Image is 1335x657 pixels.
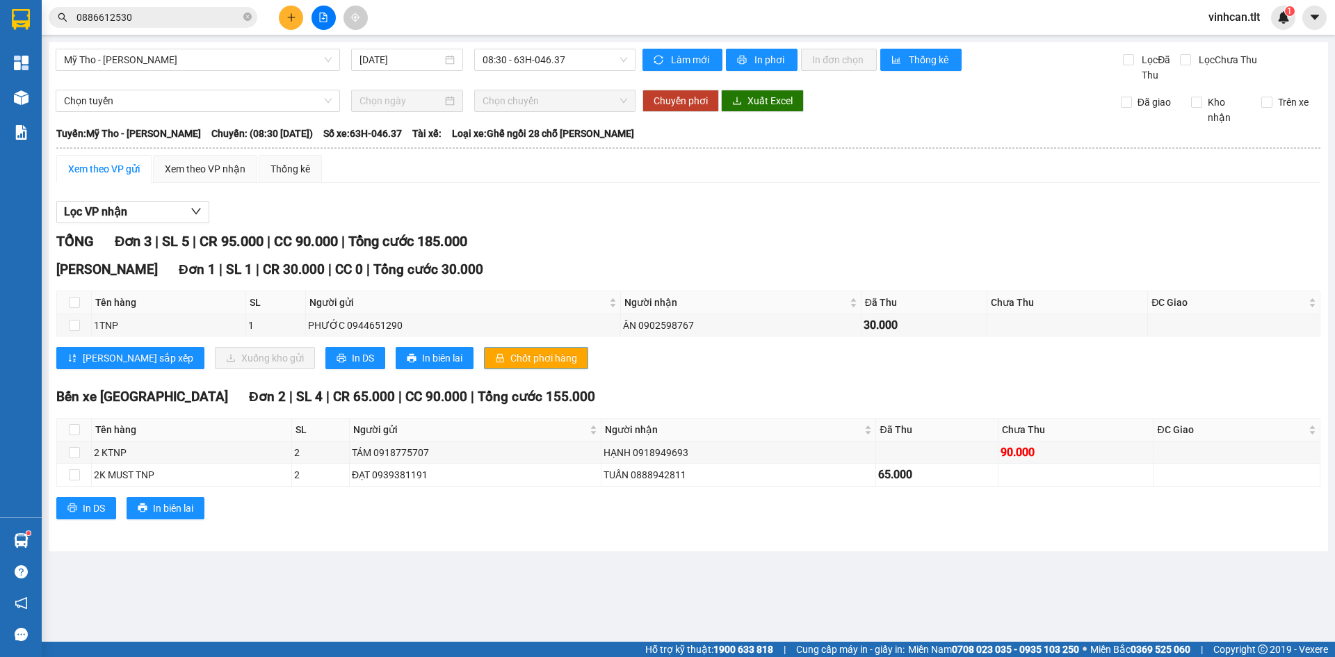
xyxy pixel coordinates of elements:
span: | [256,261,259,277]
img: dashboard-icon [14,56,29,70]
span: Làm mới [671,52,711,67]
button: aim [343,6,368,30]
div: Xem theo VP nhận [165,161,245,177]
span: Chọn chuyến [483,90,627,111]
th: SL [292,419,350,441]
div: TUẤN 0888942811 [604,467,874,482]
span: Người nhận [624,295,847,310]
span: printer [737,55,749,66]
button: file-add [311,6,336,30]
button: printerIn DS [56,497,116,519]
th: SL [246,291,306,314]
button: syncLàm mới [642,49,722,71]
span: CR 30.000 [263,261,325,277]
div: 2 KTNP [94,445,289,460]
span: In biên lai [422,350,462,366]
strong: 0708 023 035 - 0935 103 250 [952,644,1079,655]
input: Chọn ngày [359,93,442,108]
span: Xuất Excel [747,93,793,108]
span: [PERSON_NAME] sắp xếp [83,350,193,366]
span: Chọn tuyến [64,90,332,111]
div: Thống kê [270,161,310,177]
span: Trên xe [1272,95,1314,110]
button: Lọc VP nhận [56,201,209,223]
button: lockChốt phơi hàng [484,347,588,369]
span: | [328,261,332,277]
button: sort-ascending[PERSON_NAME] sắp xếp [56,347,204,369]
span: 08:30 - 63H-046.37 [483,49,627,70]
span: SL 4 [296,389,323,405]
div: ĐẠT 0939381191 [352,467,599,482]
span: file-add [318,13,328,22]
span: Bến xe [GEOGRAPHIC_DATA] [56,389,228,405]
input: Tìm tên, số ĐT hoặc mã đơn [76,10,241,25]
span: | [155,233,159,250]
th: Đã Thu [861,291,987,314]
span: Đơn 1 [179,261,216,277]
sup: 1 [1285,6,1295,16]
span: vinhcan.tlt [1197,8,1271,26]
span: down [191,206,202,217]
span: TỔNG [56,233,94,250]
span: plus [286,13,296,22]
div: 1TNP [94,318,243,333]
div: Xem theo VP gửi [68,161,140,177]
span: Lọc Chưa Thu [1193,52,1259,67]
span: | [398,389,402,405]
img: icon-new-feature [1277,11,1290,24]
span: Người nhận [605,422,862,437]
span: notification [15,597,28,610]
span: | [289,389,293,405]
span: sort-ascending [67,353,77,364]
span: CR 65.000 [333,389,395,405]
span: In DS [352,350,374,366]
span: CC 90.000 [274,233,338,250]
strong: 0369 525 060 [1131,644,1190,655]
div: HẠNH 0918949693 [604,445,874,460]
span: In phơi [754,52,786,67]
span: SL 5 [162,233,189,250]
th: Tên hàng [92,419,292,441]
span: bar-chart [891,55,903,66]
span: Miền Nam [908,642,1079,657]
button: downloadXuống kho gửi [215,347,315,369]
span: | [341,233,345,250]
span: printer [407,353,416,364]
div: 30.000 [864,316,985,334]
span: Chuyến: (08:30 [DATE]) [211,126,313,141]
img: warehouse-icon [14,90,29,105]
span: SL 1 [226,261,252,277]
button: plus [279,6,303,30]
span: download [732,96,742,107]
span: | [1201,642,1203,657]
button: printerIn DS [325,347,385,369]
img: solution-icon [14,125,29,140]
span: Tổng cước 155.000 [478,389,595,405]
span: In DS [83,501,105,516]
span: Người gửi [353,422,587,437]
span: printer [337,353,346,364]
div: 1 [248,318,303,333]
button: caret-down [1302,6,1327,30]
span: Lọc Đã Thu [1136,52,1179,83]
span: question-circle [15,565,28,578]
div: 2 [294,445,347,460]
span: 1 [1287,6,1292,16]
span: Đơn 2 [249,389,286,405]
span: Chốt phơi hàng [510,350,577,366]
img: logo-vxr [12,9,30,30]
span: | [784,642,786,657]
span: CR 95.000 [200,233,264,250]
img: warehouse-icon [14,533,29,548]
div: 2K MUST TNP [94,467,289,482]
span: Người gửi [309,295,606,310]
span: close-circle [243,11,252,24]
span: lock [495,353,505,364]
span: aim [350,13,360,22]
b: Tuyến: Mỹ Tho - [PERSON_NAME] [56,128,201,139]
div: 90.000 [1001,444,1151,461]
th: Chưa Thu [987,291,1148,314]
div: [PERSON_NAME] [8,99,309,136]
button: printerIn phơi [726,49,798,71]
button: printerIn biên lai [127,497,204,519]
